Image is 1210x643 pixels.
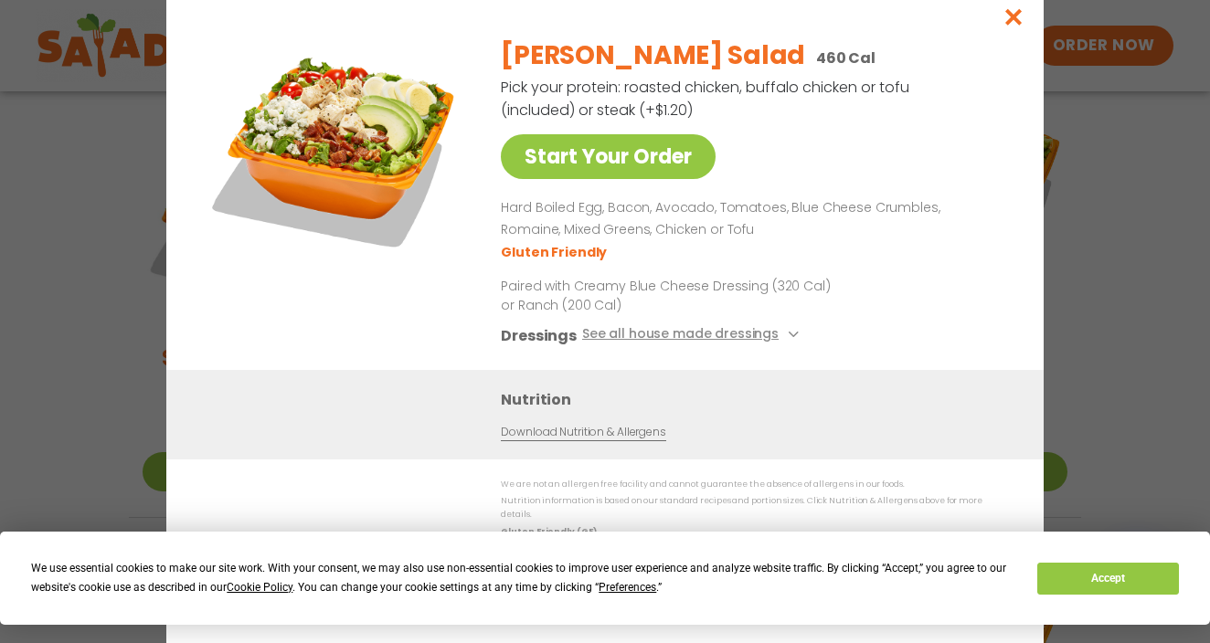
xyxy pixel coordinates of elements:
p: Nutrition information is based on our standard recipes and portion sizes. Click Nutrition & Aller... [501,494,1007,522]
li: Gluten Friendly [501,243,610,262]
img: Featured product photo for Cobb Salad [207,23,463,279]
span: Preferences [599,581,656,594]
button: See all house made dressings [582,324,804,347]
a: Start Your Order [501,134,716,179]
p: 460 Cal [816,47,876,69]
span: Cookie Policy [227,581,292,594]
h2: [PERSON_NAME] Salad [501,37,805,75]
a: Download Nutrition & Allergens [501,424,665,441]
p: Paired with Creamy Blue Cheese Dressing (320 Cal) or Ranch (200 Cal) [501,277,839,315]
strong: Gluten Friendly (GF) [501,526,596,537]
p: Hard Boiled Egg, Bacon, Avocado, Tomatoes, Blue Cheese Crumbles, Romaine, Mixed Greens, Chicken o... [501,197,1000,241]
p: We are not an allergen free facility and cannot guarantee the absence of allergens in our foods. [501,478,1007,491]
button: Accept [1037,563,1178,595]
div: We use essential cookies to make our site work. With your consent, we may also use non-essential ... [31,559,1015,597]
h3: Nutrition [501,388,1016,411]
h3: Dressings [501,324,577,347]
p: Pick your protein: roasted chicken, buffalo chicken or tofu (included) or steak (+$1.20) [501,76,912,121]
